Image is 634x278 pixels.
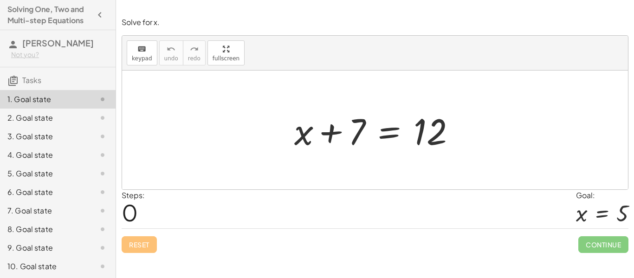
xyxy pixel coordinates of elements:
div: 2. Goal state [7,112,82,123]
span: 0 [122,198,138,226]
div: 10. Goal state [7,261,82,272]
span: [PERSON_NAME] [22,38,94,48]
span: fullscreen [213,55,239,62]
i: undo [167,44,175,55]
i: Task not started. [97,187,108,198]
div: 6. Goal state [7,187,82,198]
i: Task not started. [97,224,108,235]
i: Task not started. [97,94,108,105]
button: keyboardkeypad [127,40,157,65]
i: Task not started. [97,112,108,123]
i: Task not started. [97,242,108,253]
span: Tasks [22,75,41,85]
label: Steps: [122,190,145,200]
div: 1. Goal state [7,94,82,105]
span: undo [164,55,178,62]
div: Not you? [11,50,108,59]
button: undoundo [159,40,183,65]
i: keyboard [137,44,146,55]
div: 4. Goal state [7,149,82,161]
i: Task not started. [97,149,108,161]
div: 3. Goal state [7,131,82,142]
div: 8. Goal state [7,224,82,235]
button: fullscreen [207,40,245,65]
button: redoredo [183,40,206,65]
i: Task not started. [97,131,108,142]
h4: Solving One, Two and Multi-step Equations [7,4,91,26]
div: Goal: [576,190,628,201]
div: 7. Goal state [7,205,82,216]
span: redo [188,55,201,62]
div: 9. Goal state [7,242,82,253]
p: Solve for x. [122,17,628,28]
i: redo [190,44,199,55]
i: Task not started. [97,205,108,216]
div: 5. Goal state [7,168,82,179]
span: keypad [132,55,152,62]
i: Task not started. [97,168,108,179]
i: Task not started. [97,261,108,272]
